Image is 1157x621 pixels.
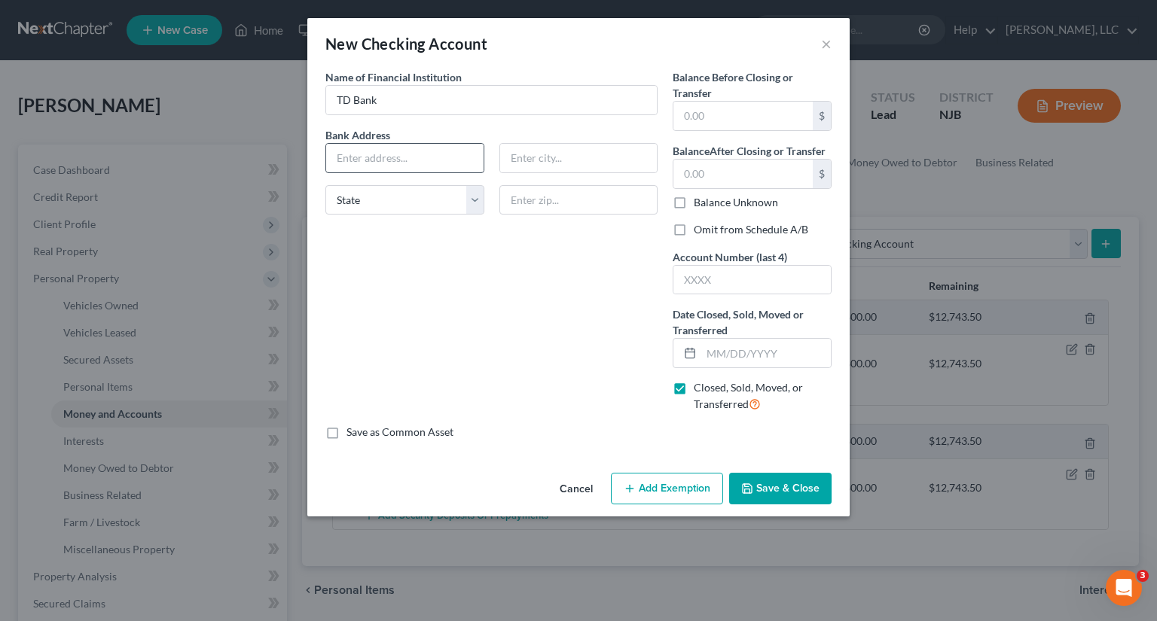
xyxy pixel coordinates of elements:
input: Enter name... [326,86,657,114]
button: Save & Close [729,473,832,504]
input: Enter zip... [499,185,658,215]
iframe: Intercom live chat [1106,570,1142,606]
label: Bank Address [318,127,665,143]
button: Add Exemption [611,473,723,504]
span: Date Closed, Sold, Moved or Transferred [673,308,804,336]
input: 0.00 [673,160,813,188]
button: × [821,35,832,53]
label: Balance Before Closing or Transfer [673,69,832,101]
label: Balance Unknown [694,195,778,210]
span: Name of Financial Institution [325,71,462,84]
div: $ [813,102,831,130]
label: Save as Common Asset [346,425,453,440]
input: Enter address... [326,144,484,172]
span: After Closing or Transfer [710,145,826,157]
span: Closed, Sold, Moved, or Transferred [694,381,803,410]
div: $ [813,160,831,188]
label: Account Number (last 4) [673,249,787,265]
span: 3 [1137,570,1149,582]
button: Cancel [548,474,605,504]
input: XXXX [673,266,831,294]
input: Enter city... [500,144,658,172]
input: MM/DD/YYYY [701,339,831,367]
label: Omit from Schedule A/B [694,222,808,237]
label: Balance [673,143,826,159]
div: New Checking Account [325,33,487,54]
input: 0.00 [673,102,813,130]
